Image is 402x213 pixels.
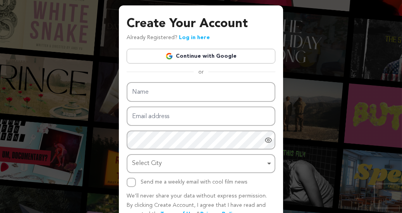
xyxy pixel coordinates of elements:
div: Select City [132,158,265,169]
span: or [194,68,208,76]
img: Google logo [165,52,173,60]
p: Already Registered? [127,33,210,43]
a: Show password as plain text. Warning: this will display your password on the screen. [265,136,272,144]
input: Name [127,82,275,102]
a: Continue with Google [127,49,275,64]
a: Log in here [179,35,210,40]
h3: Create Your Account [127,15,275,33]
input: Email address [127,106,275,126]
label: Send me a weekly email with cool film news [141,179,247,185]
